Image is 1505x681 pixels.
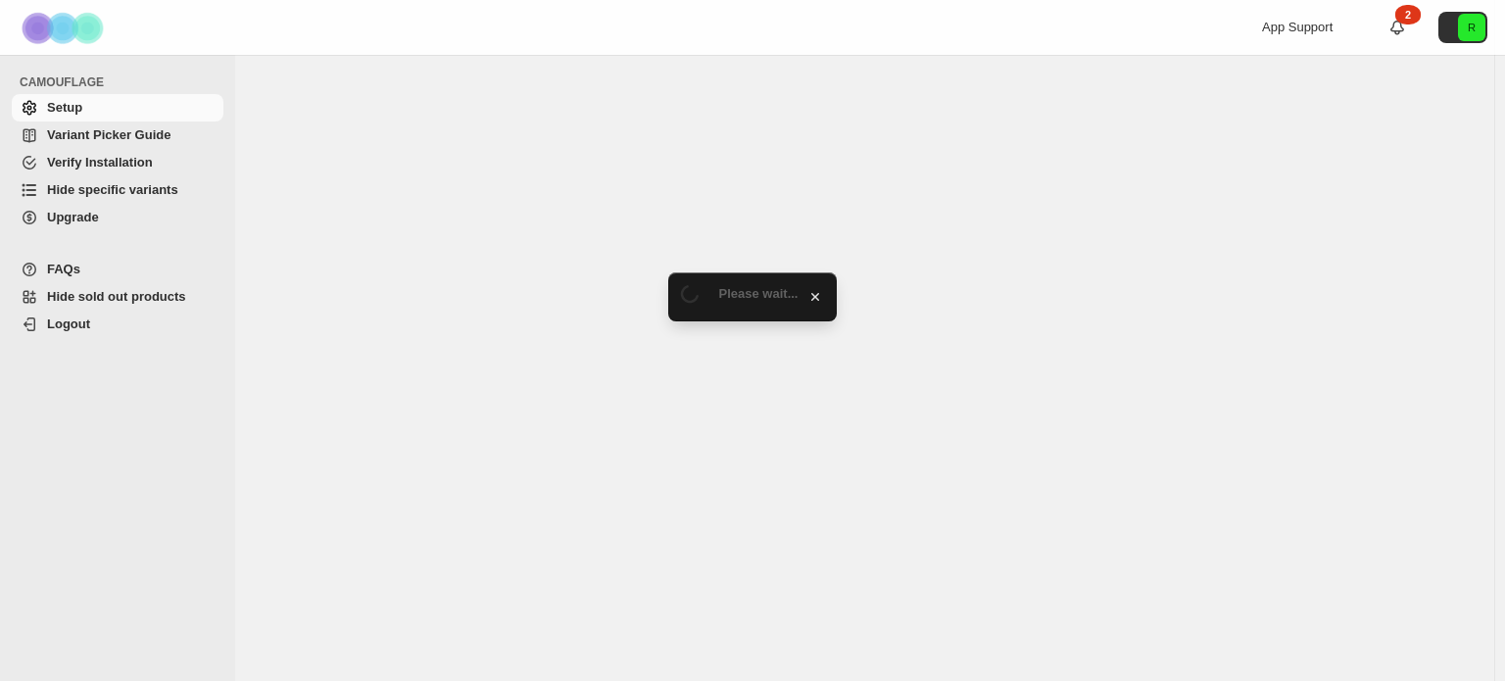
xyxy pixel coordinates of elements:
a: Logout [12,311,223,338]
img: Camouflage [16,1,114,55]
a: Setup [12,94,223,122]
a: Hide specific variants [12,176,223,204]
span: Avatar with initials R [1458,14,1485,41]
a: Upgrade [12,204,223,231]
text: R [1468,22,1476,33]
span: Logout [47,316,90,331]
span: Hide specific variants [47,182,178,197]
div: 2 [1395,5,1421,24]
span: Setup [47,100,82,115]
button: Avatar with initials R [1438,12,1487,43]
span: Hide sold out products [47,289,186,304]
a: Variant Picker Guide [12,122,223,149]
a: 2 [1387,18,1407,37]
span: Verify Installation [47,155,153,170]
a: Verify Installation [12,149,223,176]
span: CAMOUFLAGE [20,74,225,90]
a: FAQs [12,256,223,283]
a: Hide sold out products [12,283,223,311]
span: Please wait... [719,286,799,301]
span: Variant Picker Guide [47,127,170,142]
span: App Support [1262,20,1333,34]
span: Upgrade [47,210,99,224]
span: FAQs [47,262,80,276]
